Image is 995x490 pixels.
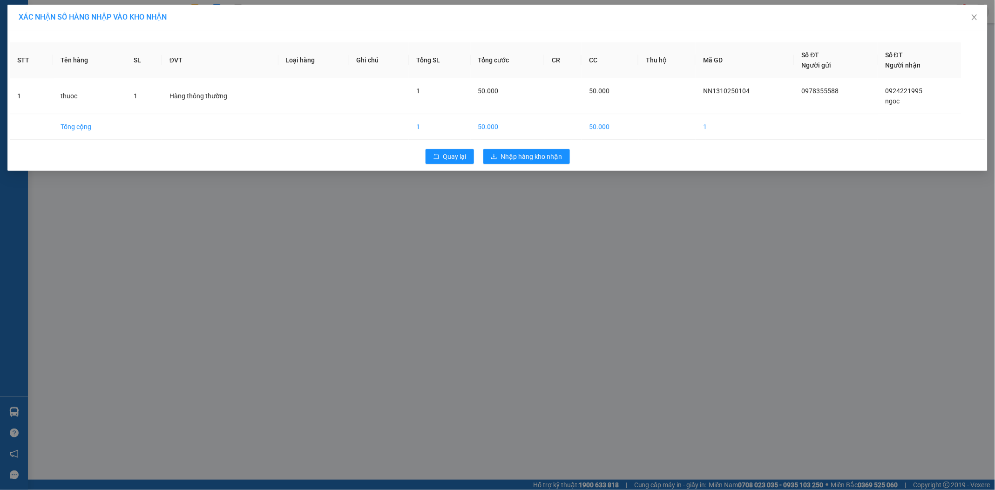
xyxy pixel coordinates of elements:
span: 50.000 [478,87,499,95]
button: downloadNhập hàng kho nhận [483,149,570,164]
th: Tổng SL [409,42,471,78]
td: 1 [10,78,53,114]
span: rollback [433,153,440,161]
span: Quay lại [443,151,467,162]
span: Số ĐT [802,51,819,59]
span: Người nhận [885,61,921,69]
span: 0978355588 [802,87,839,95]
img: logo [5,28,32,74]
td: thuoc [53,78,126,114]
span: Số ĐT [885,51,903,59]
span: 1 [134,92,137,100]
strong: CHUYỂN PHÁT NHANH AN PHÚ QUÝ [41,7,108,38]
th: Tên hàng [53,42,126,78]
th: Loại hàng [278,42,349,78]
td: Hàng thông thường [162,78,278,114]
span: CL1310250747 [118,51,174,61]
td: 1 [409,114,471,140]
th: Thu hộ [638,42,696,78]
th: Ghi chú [349,42,409,78]
span: [GEOGRAPHIC_DATA], [GEOGRAPHIC_DATA] ↔ [GEOGRAPHIC_DATA] [36,40,113,64]
span: 50.000 [589,87,609,95]
th: STT [10,42,53,78]
th: Tổng cước [471,42,545,78]
th: SL [126,42,162,78]
span: Nhập hàng kho nhận [501,151,562,162]
span: 0924221995 [885,87,922,95]
td: 1 [696,114,794,140]
td: Tổng cộng [53,114,126,140]
strong: PHIẾU GỬI HÀNG [38,66,113,76]
span: Người gửi [802,61,832,69]
span: NN1310250104 [703,87,750,95]
button: Close [961,5,988,31]
th: Mã GD [696,42,794,78]
td: 50.000 [471,114,545,140]
td: 50.000 [582,114,638,140]
span: 1 [416,87,420,95]
span: close [971,14,978,21]
th: CC [582,42,638,78]
span: ngoc [885,97,900,105]
th: ĐVT [162,42,278,78]
button: rollbackQuay lại [426,149,474,164]
span: XÁC NHẬN SỐ HÀNG NHẬP VÀO KHO NHẬN [19,13,167,21]
span: download [491,153,497,161]
th: CR [544,42,582,78]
